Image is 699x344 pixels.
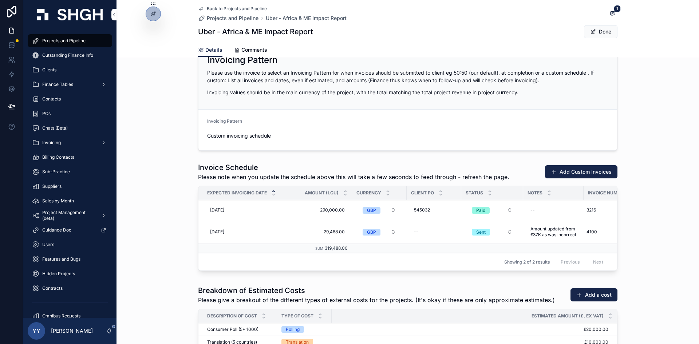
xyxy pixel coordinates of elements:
span: 319,488.00 [325,245,348,251]
a: Outstanding Finance Info [28,49,112,62]
button: Add a cost [570,288,617,301]
h1: Uber - Africa & ME Impact Report [198,27,313,37]
button: Done [584,25,617,38]
p: [PERSON_NAME] [51,327,93,335]
p: Please use the invoice to select an Invoicing Pattern for when invoices should be submitted to cl... [207,69,608,84]
a: Contracts [28,282,112,295]
a: Hidden Projects [28,267,112,280]
small: Sum [315,246,323,250]
span: Users [42,242,54,248]
a: Invoicing [28,136,112,149]
h2: Invoicing Pattern [207,54,277,66]
span: [DATE] [210,229,224,235]
span: Suppliers [42,183,62,189]
h1: Invoice Schedule [198,162,509,173]
span: Please note when you update the schedule above this will take a few seconds to feed through - ref... [198,173,509,181]
span: Project Management (beta) [42,210,95,221]
span: Finance Tables [42,82,73,87]
a: Finance Tables [28,78,112,91]
a: Projects and Pipeline [198,15,258,22]
span: Projects and Pipeline [42,38,86,44]
span: Estimated Amount (£, ex VAT) [532,313,604,319]
button: Select Button [357,203,402,217]
div: Sent [476,229,486,236]
span: Contacts [42,96,61,102]
button: 1 [608,9,617,19]
div: GBP [367,207,376,214]
button: Select Button [357,225,402,238]
span: Custom invoicing schedule [207,132,303,139]
img: App logo [37,9,103,20]
span: 545032 [414,207,430,213]
span: Currency [356,190,381,196]
a: Clients [28,63,112,76]
a: Guidance Doc [28,224,112,237]
span: 290,000.00 [300,207,345,213]
a: Users [28,238,112,251]
span: Invoicing [42,140,61,146]
span: Clients [42,67,56,73]
span: Showing 2 of 2 results [504,259,550,265]
div: Polling [286,326,300,333]
span: Chats (Beta) [42,125,68,131]
span: Notes [528,190,542,196]
a: POs [28,107,112,120]
a: Comments [234,43,267,58]
a: £20,000.00 [332,327,608,332]
a: Chats (Beta) [28,122,112,135]
span: Hidden Projects [42,271,75,277]
a: Billing Contacts [28,151,112,164]
button: Add Custom Invoices [545,165,617,178]
div: GBP [367,229,376,236]
span: 29,488.00 [300,229,345,235]
h1: Breakdown of Estimated Costs [198,285,555,296]
span: 3216 [587,207,596,213]
span: Outstanding Finance Info [42,52,93,58]
a: Polling [281,326,327,333]
span: YY [32,327,40,335]
span: Invoice Number [588,190,626,196]
a: Consumer Poll (5* 1000) [207,327,273,332]
span: [DATE] [210,207,224,213]
span: Omnibus Requests [42,313,80,319]
div: -- [530,207,535,213]
span: Billing Contacts [42,154,74,160]
a: Project Management (beta) [28,209,112,222]
a: Projects and Pipeline [28,34,112,47]
span: Description of Cost [207,313,257,319]
span: Consumer Poll (5* 1000) [207,327,258,332]
div: scrollable content [23,29,116,318]
a: Suppliers [28,180,112,193]
div: Paid [476,207,485,214]
span: Type of Cost [281,313,313,319]
a: Contacts [28,92,112,106]
a: Features and Bugs [28,253,112,266]
a: Back to Projects and Pipeline [198,6,267,12]
span: Sub-Practice [42,169,70,175]
a: Uber - Africa & ME Impact Report [266,15,347,22]
a: Sales by Month [28,194,112,207]
span: Comments [241,46,267,54]
a: Sub-Practice [28,165,112,178]
span: Amount updated from £37K as was incorrect [530,226,576,238]
span: Details [205,46,222,54]
span: Sales by Month [42,198,74,204]
span: Expected Invoicing Date [207,190,267,196]
span: 1 [614,5,621,12]
a: Details [198,43,222,57]
span: Projects and Pipeline [207,15,258,22]
span: 4100 [587,229,597,235]
span: Features and Bugs [42,256,80,262]
span: Invoicing Pattern [207,118,242,124]
span: Contracts [42,285,63,291]
button: Select Button [466,225,518,238]
button: Select Button [466,203,518,217]
span: POs [42,111,51,116]
span: Please give a breakout of the different types of external costs for the projects. (It's okay if t... [198,296,555,304]
span: Guidance Doc [42,227,71,233]
div: -- [414,229,418,235]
